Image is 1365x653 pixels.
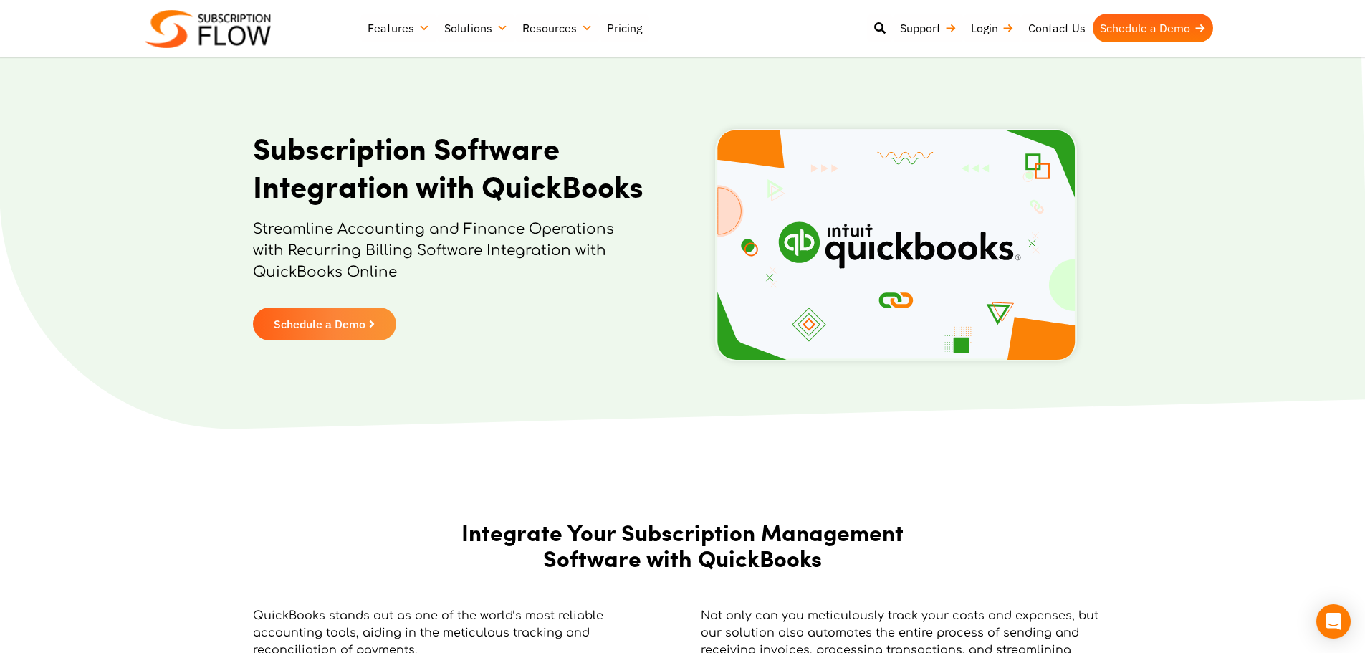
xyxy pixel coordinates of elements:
a: Pricing [600,14,649,42]
h1: Subscription Software Integration with QuickBooks [253,129,643,204]
div: Open Intercom Messenger [1316,604,1351,639]
p: Streamline Accounting and Finance Operations with Recurring Billing Software Integration with Qui... [253,219,643,297]
a: Solutions [437,14,515,42]
h2: Integrate Your Subscription Management Software with QuickBooks [439,519,926,572]
img: Subscriptionflow [145,10,271,48]
a: Schedule a Demo [1093,14,1213,42]
a: Support [893,14,964,42]
img: Subscriptionflow-Quickbooks-integration [715,129,1077,361]
a: Contact Us [1021,14,1093,42]
a: Features [360,14,437,42]
a: Resources [515,14,600,42]
a: Schedule a Demo [253,308,396,340]
span: Schedule a Demo [274,318,365,330]
a: Login [964,14,1021,42]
